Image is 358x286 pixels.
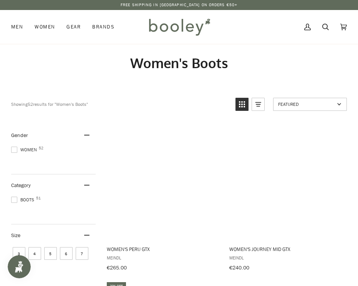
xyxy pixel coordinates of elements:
[107,124,222,240] img: Women's Peru GTX Brown - Booley Galway
[229,124,345,240] img: Women's Journey Mid GTX Anthrazit / Azur - Booley Galway
[106,124,223,274] a: Women's Peru GTX
[229,254,345,261] span: Meindl
[107,254,222,261] span: Meindl
[29,10,61,44] a: Women
[28,247,41,260] span: Size: 4
[11,232,20,239] span: Size
[11,196,36,203] span: Boots
[11,146,39,153] span: Women
[66,23,81,31] span: Gear
[11,132,28,139] span: Gender
[60,247,73,260] span: Size: 6
[35,23,55,31] span: Women
[11,23,23,31] span: Men
[273,98,347,111] a: Sort options
[11,182,31,189] span: Category
[252,98,265,111] a: View list mode
[11,10,29,44] a: Men
[61,10,86,44] a: Gear
[121,2,237,8] p: Free Shipping in [GEOGRAPHIC_DATA] on Orders €50+
[13,247,25,260] span: Size: 3
[229,246,345,253] span: Women's Journey Mid GTX
[278,101,335,107] span: Featured
[235,98,249,111] a: View grid mode
[28,101,33,107] b: 52
[107,246,222,253] span: Women's Peru GTX
[8,255,31,278] iframe: Button to open loyalty program pop-up
[76,247,88,260] span: Size: 7
[229,264,249,271] span: €240.00
[36,196,41,200] span: 51
[86,10,120,44] a: Brands
[44,247,57,260] span: Size: 5
[11,98,230,111] div: Showing results for "Women's Boots"
[146,16,213,38] img: Booley
[228,124,346,274] a: Women's Journey Mid GTX
[11,55,347,71] h1: Women's Boots
[92,23,114,31] span: Brands
[107,264,127,271] span: €265.00
[39,146,43,150] span: 52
